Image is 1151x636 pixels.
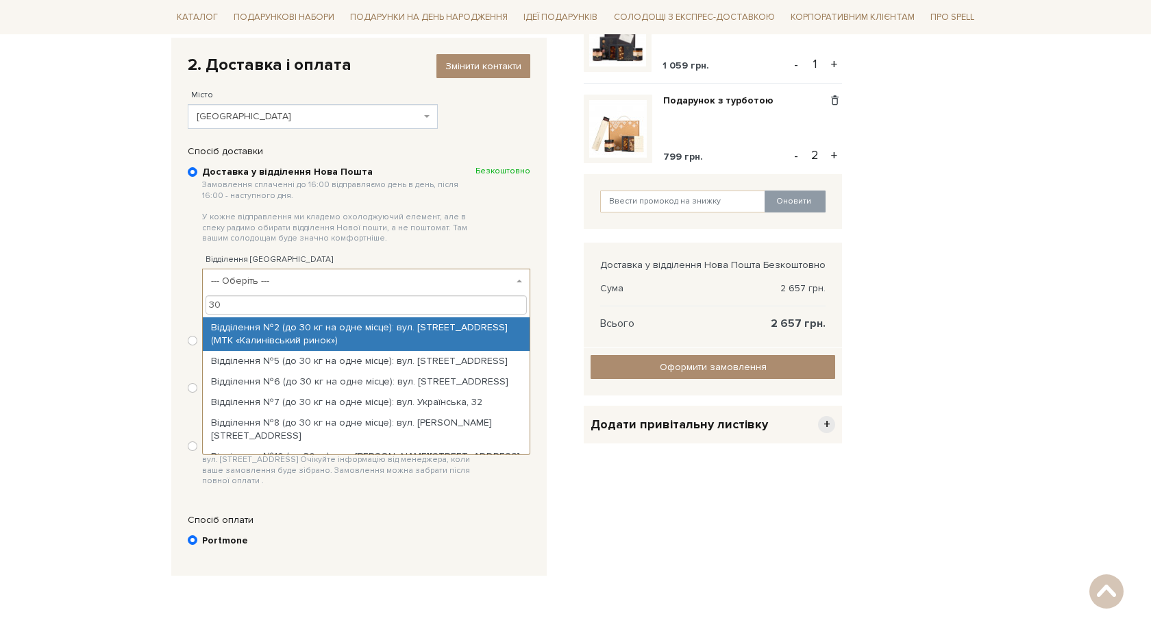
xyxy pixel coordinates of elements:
div: Спосіб оплати [181,514,537,526]
a: Корпоративним клієнтам [785,5,920,29]
li: Відділення №7 (до 30 кг на одне місце): вул. Українська, 32 [203,392,530,413]
span: Додати привітальну листівку [591,417,768,432]
img: Подарунок Шоколадна фантазія [589,10,646,66]
span: Про Spell [925,7,980,28]
span: Каталог [171,7,223,28]
div: Спосіб доставки [181,145,537,158]
b: Доставка у відділення Нова Пошта [202,166,475,244]
span: 799 грн. [663,151,703,162]
button: + [826,145,842,166]
label: Місто [191,89,213,101]
span: Чернівці [188,104,438,129]
span: Подарункові набори [228,7,340,28]
input: Оформити замовлення [591,355,835,379]
span: 2 657 грн. [780,282,826,295]
a: Подарунок з турботою [663,95,784,107]
span: Сума [600,282,623,295]
li: Відділення №5 (до 30 кг на одне місце): вул. [STREET_ADDRESS] [203,351,530,371]
span: Безкоштовно [763,259,826,271]
li: Відділення №6 (до 30 кг на одне місце): вул. [STREET_ADDRESS] [203,371,530,392]
b: Portmone [202,535,248,547]
span: Безкоштовно [475,166,530,177]
button: - [789,54,803,75]
button: + [826,54,842,75]
span: Всього [600,317,634,330]
li: Відділення №10 (до 30 кг): вул. [PERSON_NAME][STREET_ADDRESS] [203,446,530,467]
span: --- Оберіть --- [211,274,513,288]
div: 2. Доставка і оплата [188,54,530,75]
li: Відділення №2 (до 30 кг на одне місце): вул. [STREET_ADDRESS] (МТК «Калинівський ринок») [203,317,530,350]
input: Ввести промокод на знижку [600,191,766,212]
label: Відділення [GEOGRAPHIC_DATA] [206,254,333,266]
button: Оновити [765,191,826,212]
span: Замовлення сплаченні до 16:00 відправляємо день в день, після 16:00 - наступного дня. У кожне від... [202,180,475,244]
span: 2 657 грн. [771,317,826,330]
button: - [789,145,803,166]
li: Відділення №8 (до 30 кг на одне місце): вул. [PERSON_NAME][STREET_ADDRESS] [203,413,530,445]
span: Подарунки на День народження [345,7,513,28]
span: Змінити контакти [445,60,521,72]
span: --- Оберіть --- [202,269,530,293]
img: Подарунок з турботою [589,100,647,158]
a: Солодощі з експрес-доставкою [608,5,780,29]
span: + [818,416,835,433]
span: Доставка у відділення Нова Пошта [600,259,760,271]
span: Чернівці [197,110,421,123]
span: вул. [STREET_ADDRESS] Очікуйте інформацію від менеджера, коли ваше замовлення буде зібрано. Замов... [202,454,475,487]
b: Самовивіз зі складу [202,441,475,487]
span: 1 059 грн. [663,60,709,71]
span: Ідеї подарунків [518,7,603,28]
